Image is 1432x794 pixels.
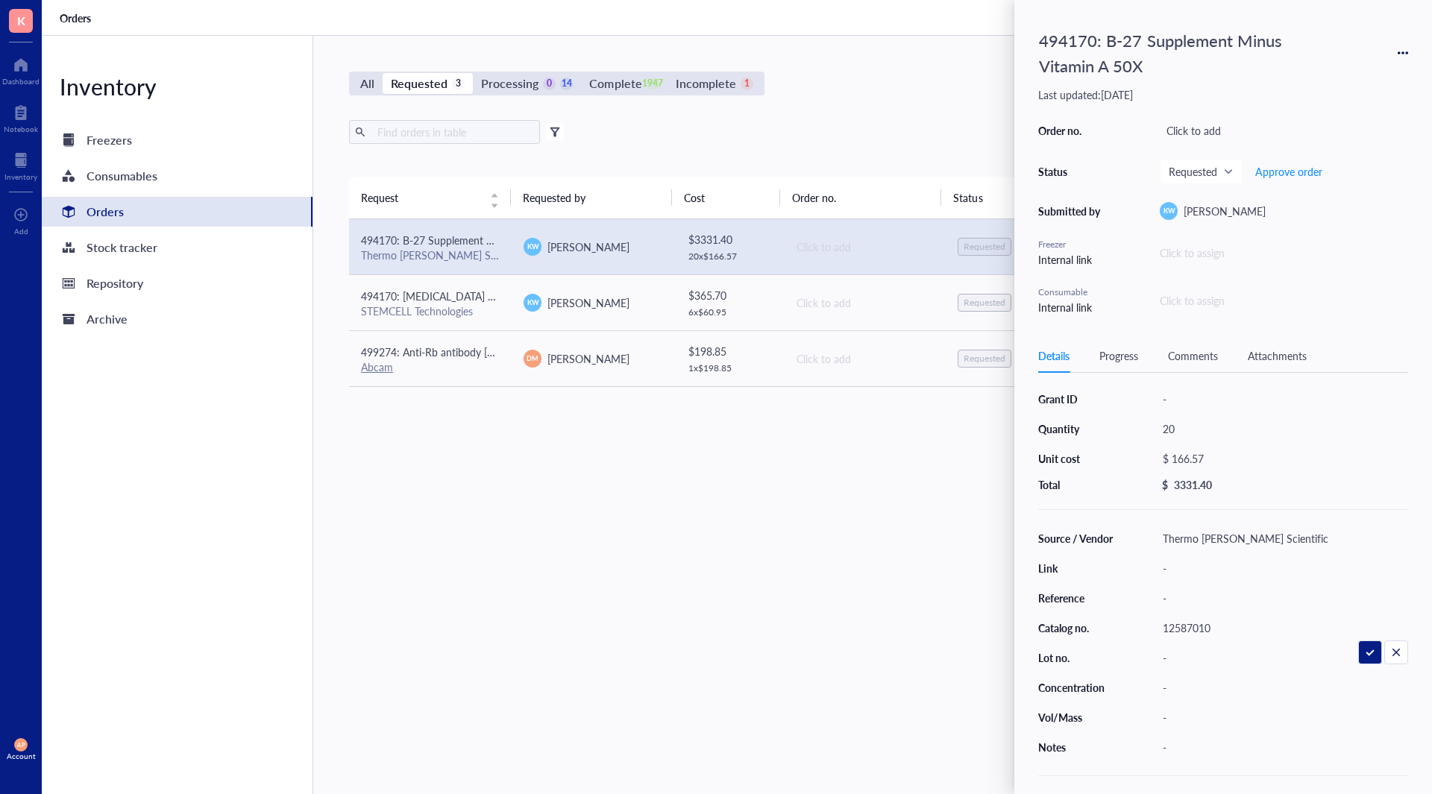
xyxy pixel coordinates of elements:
[511,177,673,218] th: Requested by
[527,242,538,252] span: KW
[527,297,538,308] span: KW
[1038,710,1114,724] div: Vol/Mass
[42,268,313,298] a: Repository
[4,148,37,181] a: Inventory
[1156,737,1408,757] div: -
[1156,388,1408,409] div: -
[688,231,772,248] div: $ 3331.40
[17,11,25,30] span: K
[1174,478,1212,491] div: 3331.40
[1156,677,1408,698] div: -
[14,227,28,236] div: Add
[547,239,629,254] span: [PERSON_NAME]
[87,237,157,258] div: Stock tracker
[589,73,641,94] div: Complete
[1156,558,1408,579] div: -
[361,304,500,318] div: STEMCELL Technologies
[527,353,538,364] span: DM
[1160,120,1408,141] div: Click to add
[1160,245,1408,261] div: Click to assign
[964,241,1005,253] div: Requested
[783,219,946,275] td: Click to add
[783,330,946,386] td: Click to add
[688,306,772,318] div: 6 x $ 60.95
[4,172,37,181] div: Inventory
[741,78,753,90] div: 1
[1038,532,1114,545] div: Source / Vendor
[42,72,313,101] div: Inventory
[688,362,772,374] div: 1 x $ 198.85
[1156,647,1408,668] div: -
[1038,422,1114,435] div: Quantity
[87,309,128,330] div: Archive
[87,201,124,222] div: Orders
[1038,165,1105,178] div: Status
[1156,587,1408,608] div: -
[672,177,779,218] th: Cost
[688,287,772,303] div: $ 365.70
[1038,124,1105,137] div: Order no.
[42,197,313,227] a: Orders
[1255,166,1322,177] span: Approve order
[964,353,1005,365] div: Requested
[391,73,447,94] div: Requested
[1254,160,1323,183] button: Approve order
[1184,204,1266,218] span: [PERSON_NAME]
[547,351,629,366] span: [PERSON_NAME]
[1038,299,1105,315] div: Internal link
[349,177,511,218] th: Request
[797,239,934,255] div: Click to add
[1038,392,1114,406] div: Grant ID
[1099,347,1138,364] div: Progress
[1038,238,1105,251] div: Freezer
[371,121,534,143] input: Find orders in table
[1169,165,1231,178] span: Requested
[87,273,143,294] div: Repository
[780,177,942,218] th: Order no.
[4,101,38,133] a: Notebook
[547,295,629,310] span: [PERSON_NAME]
[688,251,772,262] div: 20 x $ 166.57
[360,73,374,94] div: All
[42,304,313,334] a: Archive
[783,274,946,330] td: Click to add
[4,125,38,133] div: Notebook
[941,177,1049,218] th: Status
[452,78,465,90] div: 3
[1038,561,1114,575] div: Link
[1038,651,1114,664] div: Lot no.
[42,125,313,155] a: Freezers
[1038,347,1070,364] div: Details
[1156,418,1408,439] div: 20
[87,166,157,186] div: Consumables
[1038,204,1105,218] div: Submitted by
[2,53,40,86] a: Dashboard
[1160,292,1408,309] div: Click to assign
[688,343,772,359] div: $ 198.85
[1248,347,1307,364] div: Attachments
[1038,681,1114,694] div: Concentration
[1163,206,1175,216] span: KW
[361,248,500,262] div: Thermo [PERSON_NAME] Scientific
[560,78,573,90] div: 14
[1162,478,1168,491] div: $
[361,233,583,248] span: 494170: B-27 Supplement Minus Vitamin A 50X
[1038,591,1114,605] div: Reference
[17,741,25,748] span: AP
[1156,528,1408,549] div: Thermo [PERSON_NAME] Scientific
[1032,24,1345,82] div: 494170: B-27 Supplement Minus Vitamin A 50X
[1038,452,1114,465] div: Unit cost
[60,11,94,25] a: Orders
[481,73,538,94] div: Processing
[1156,707,1408,728] div: -
[1038,88,1408,101] div: Last updated: [DATE]
[361,344,538,359] span: 499274: Anti-Rb antibody [EPR17512]
[1156,448,1402,469] div: $ 166.57
[1038,251,1105,268] div: Internal link
[361,189,481,206] span: Request
[361,359,393,374] a: Abcam
[1038,740,1114,754] div: Notes
[1038,621,1114,634] div: Catalog no.
[42,233,313,262] a: Stock tracker
[543,78,556,90] div: 0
